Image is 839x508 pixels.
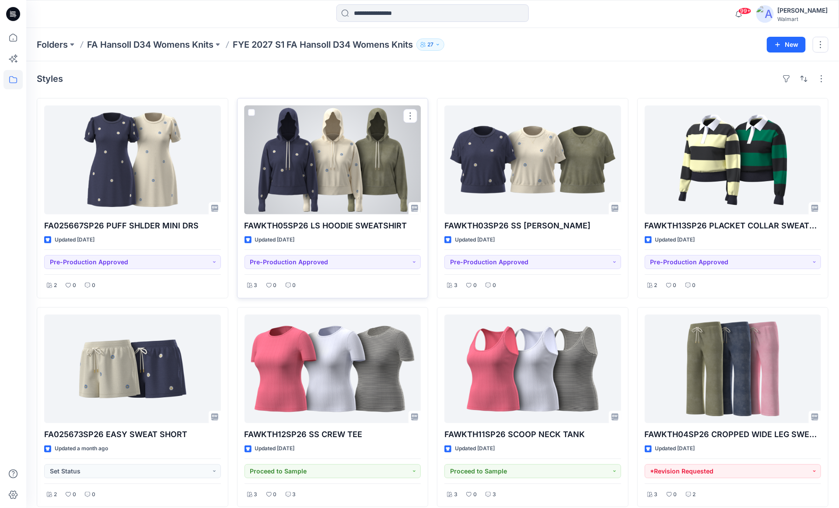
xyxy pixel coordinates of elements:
a: FAWKTH05SP26 LS HOODIE SWEATSHIRT [245,105,421,214]
p: 0 [473,490,477,499]
p: 0 [273,490,277,499]
p: 0 [273,281,277,290]
a: FA Hansoll D34 Womens Knits [87,39,213,51]
p: 0 [493,281,496,290]
a: FA025667SP26 PUFF SHLDER MINI DRS [44,105,221,214]
p: 0 [293,281,296,290]
p: 0 [92,281,95,290]
p: Updated a month ago [55,444,108,453]
a: FA025673SP26 EASY SWEAT SHORT [44,315,221,424]
p: FAWKTH12SP26 SS CREW TEE [245,428,421,441]
p: Updated [DATE] [655,444,695,453]
img: avatar [756,5,774,23]
a: FAWKTH13SP26 PLACKET COLLAR SWEATSHIRT [645,105,822,214]
button: New [767,37,806,53]
a: FAWKTH04SP26 CROPPED WIDE LEG SWEATPANT OPT [645,315,822,424]
p: 0 [673,281,677,290]
div: Walmart [777,16,828,22]
p: 0 [73,490,76,499]
p: FAWKTH11SP26 SCOOP NECK TANK [444,428,621,441]
p: 3 [293,490,296,499]
p: 2 [54,490,57,499]
p: 3 [254,281,258,290]
p: 0 [473,281,477,290]
p: FA025673SP26 EASY SWEAT SHORT [44,428,221,441]
p: 0 [73,281,76,290]
p: Updated [DATE] [455,235,495,245]
p: 27 [427,40,433,49]
p: 3 [493,490,496,499]
a: FAWKTH11SP26 SCOOP NECK TANK [444,315,621,424]
p: 0 [692,281,696,290]
p: FA025667SP26 PUFF SHLDER MINI DRS [44,220,221,232]
button: 27 [416,39,444,51]
h4: Styles [37,74,63,84]
p: FAWKTH04SP26 CROPPED WIDE LEG SWEATPANT OPT [645,428,822,441]
p: 3 [654,490,658,499]
p: FYE 2027 S1 FA Hansoll D34 Womens Knits [233,39,413,51]
a: FAWKTH12SP26 SS CREW TEE [245,315,421,424]
p: 0 [674,490,677,499]
p: FAWKTH13SP26 PLACKET COLLAR SWEATSHIRT [645,220,822,232]
p: Updated [DATE] [255,235,295,245]
p: Updated [DATE] [55,235,94,245]
p: FAWKTH05SP26 LS HOODIE SWEATSHIRT [245,220,421,232]
p: 2 [693,490,696,499]
p: Updated [DATE] [455,444,495,453]
p: Updated [DATE] [255,444,295,453]
p: 2 [654,281,657,290]
p: 3 [254,490,258,499]
a: Folders [37,39,68,51]
p: 2 [54,281,57,290]
p: 3 [454,490,458,499]
p: 3 [454,281,458,290]
div: [PERSON_NAME] [777,5,828,16]
p: Updated [DATE] [655,235,695,245]
p: 0 [92,490,95,499]
span: 99+ [738,7,752,14]
a: FAWKTH03SP26 SS RAGLAN SWEATSHIRT [444,105,621,214]
p: FAWKTH03SP26 SS [PERSON_NAME] [444,220,621,232]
